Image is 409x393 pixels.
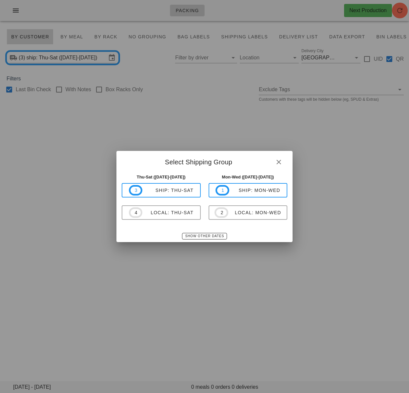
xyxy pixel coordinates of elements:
div: ship: Thu-Sat [142,188,194,193]
div: Select Shipping Group [116,151,293,171]
span: Show Other Dates [185,234,224,238]
span: 3 [134,187,137,194]
span: 4 [134,209,137,216]
strong: Mon-Wed ([DATE]-[DATE]) [222,175,274,179]
button: 1ship: Mon-Wed [209,183,288,197]
span: 1 [221,187,224,194]
strong: Thu-Sat ([DATE]-[DATE]) [137,175,186,179]
button: 2local: Mon-Wed [209,205,288,220]
div: local: Thu-Sat [142,210,194,215]
button: Show Other Dates [182,233,227,239]
span: 2 [220,209,223,216]
div: ship: Mon-Wed [229,188,280,193]
div: local: Mon-Wed [228,210,281,215]
button: 4local: Thu-Sat [122,205,201,220]
button: 3ship: Thu-Sat [122,183,201,197]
